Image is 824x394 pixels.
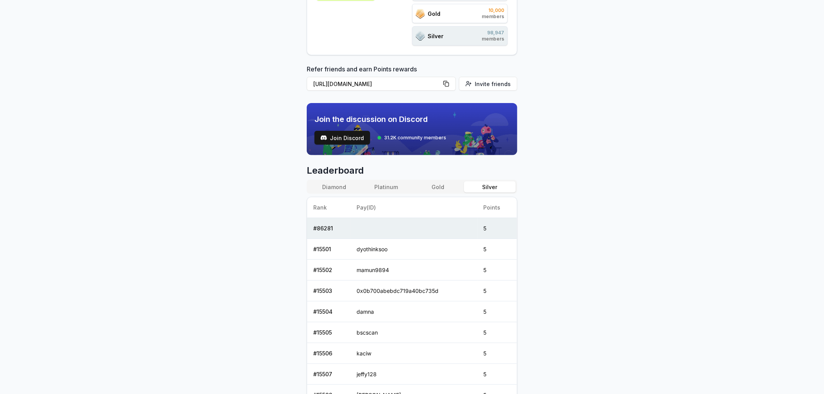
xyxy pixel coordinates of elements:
button: Gold [412,181,464,193]
button: Diamond [308,181,360,193]
th: Pay(ID) [350,197,477,218]
td: # 15505 [307,322,350,343]
td: 5 [477,364,517,385]
td: 5 [477,281,517,301]
td: 5 [477,239,517,260]
td: # 86281 [307,218,350,239]
img: ranks_icon [416,31,425,41]
td: # 15507 [307,364,350,385]
span: Gold [428,10,441,18]
span: 98,947 [482,30,504,36]
td: 5 [477,218,517,239]
button: Join Discord [314,131,370,145]
td: jeffy128 [350,364,477,385]
span: Join the discussion on Discord [314,114,446,125]
td: kaciw [350,343,477,364]
span: 10,000 [482,7,504,14]
td: mamun9894 [350,260,477,281]
td: # 15501 [307,239,350,260]
button: Invite friends [459,77,517,91]
span: Leaderboard [307,164,517,177]
span: 31.2K community members [384,135,446,141]
td: 5 [477,322,517,343]
td: 5 [477,260,517,281]
td: dyothinksoo [350,239,477,260]
td: # 15506 [307,343,350,364]
td: # 15503 [307,281,350,301]
button: Platinum [360,181,412,193]
img: discord_banner [307,103,517,155]
td: 5 [477,301,517,322]
span: members [482,36,504,42]
span: Join Discord [330,134,364,142]
td: damna [350,301,477,322]
span: Invite friends [475,80,511,88]
button: [URL][DOMAIN_NAME] [307,77,456,91]
td: 5 [477,343,517,364]
th: Rank [307,197,350,218]
th: Points [477,197,517,218]
img: ranks_icon [416,9,425,19]
span: Silver [428,32,444,40]
button: Silver [464,181,516,193]
img: test [321,135,327,141]
td: bscscan [350,322,477,343]
span: members [482,14,504,20]
div: Refer friends and earn Points rewards [307,64,517,94]
a: testJoin Discord [314,131,370,145]
td: # 15502 [307,260,350,281]
td: 0x0b700abebdc719a40bc735d [350,281,477,301]
td: # 15504 [307,301,350,322]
